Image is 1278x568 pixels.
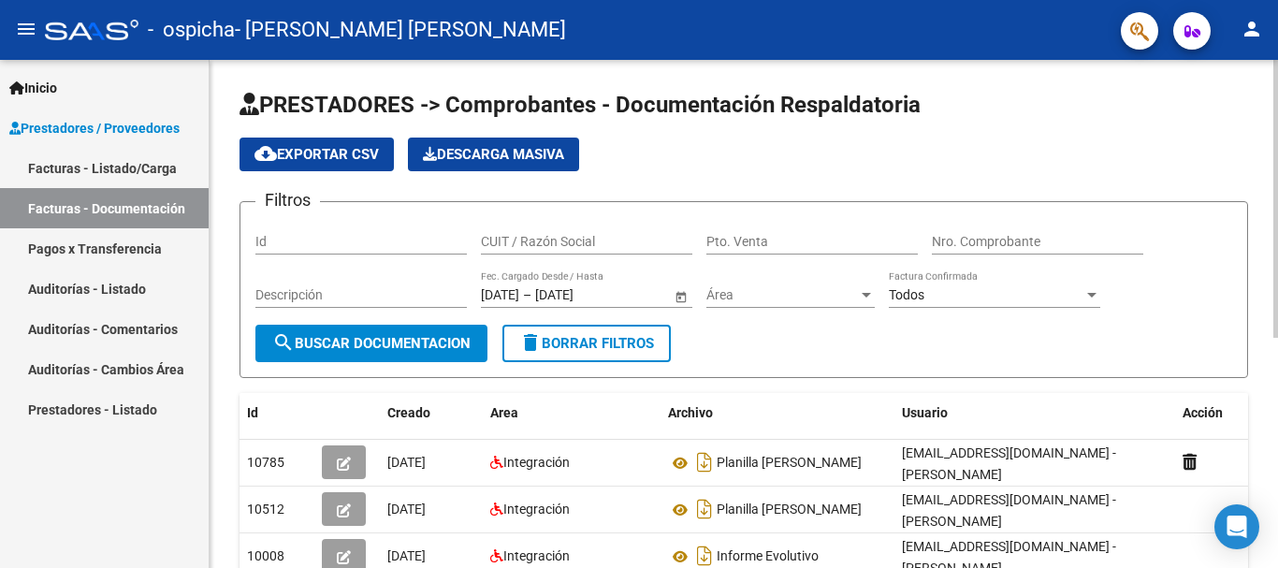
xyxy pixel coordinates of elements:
span: Planilla [PERSON_NAME] [717,456,862,471]
span: Integración [503,502,570,517]
span: Informe Evolutivo [717,549,819,564]
mat-icon: cloud_download [254,142,277,165]
button: Borrar Filtros [502,325,671,362]
datatable-header-cell: Creado [380,393,483,433]
i: Descargar documento [692,494,717,524]
mat-icon: menu [15,18,37,40]
span: - ospicha [148,9,235,51]
span: 10512 [247,502,284,517]
span: Exportar CSV [254,146,379,163]
span: Borrar Filtros [519,335,654,352]
datatable-header-cell: Acción [1175,393,1269,433]
datatable-header-cell: Id [240,393,314,433]
span: - [PERSON_NAME] [PERSON_NAME] [235,9,566,51]
input: Fecha inicio [481,287,519,303]
app-download-masive: Descarga masiva de comprobantes (adjuntos) [408,138,579,171]
i: Descargar documento [692,447,717,477]
span: Inicio [9,78,57,98]
span: PRESTADORES -> Comprobantes - Documentación Respaldatoria [240,92,921,118]
span: Usuario [902,405,948,420]
span: Archivo [668,405,713,420]
span: [DATE] [387,455,426,470]
button: Open calendar [671,286,690,306]
span: [DATE] [387,502,426,517]
div: Open Intercom Messenger [1214,504,1259,549]
input: Fecha fin [535,287,627,303]
mat-icon: search [272,331,295,354]
span: [EMAIL_ADDRESS][DOMAIN_NAME] - [PERSON_NAME] [902,492,1116,529]
span: Área [706,287,858,303]
span: 10785 [247,455,284,470]
span: Buscar Documentacion [272,335,471,352]
span: Id [247,405,258,420]
span: [EMAIL_ADDRESS][DOMAIN_NAME] - [PERSON_NAME] [902,445,1116,482]
span: 10008 [247,548,284,563]
button: Exportar CSV [240,138,394,171]
span: Todos [889,287,924,302]
span: [DATE] [387,548,426,563]
datatable-header-cell: Archivo [661,393,894,433]
button: Descarga Masiva [408,138,579,171]
span: – [523,287,531,303]
span: Area [490,405,518,420]
span: Creado [387,405,430,420]
datatable-header-cell: Area [483,393,661,433]
span: Integración [503,548,570,563]
span: Descarga Masiva [423,146,564,163]
datatable-header-cell: Usuario [894,393,1175,433]
button: Buscar Documentacion [255,325,487,362]
mat-icon: delete [519,331,542,354]
span: Integración [503,455,570,470]
span: Prestadores / Proveedores [9,118,180,138]
span: Planilla [PERSON_NAME] [717,502,862,517]
span: Acción [1183,405,1223,420]
h3: Filtros [255,187,320,213]
mat-icon: person [1241,18,1263,40]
